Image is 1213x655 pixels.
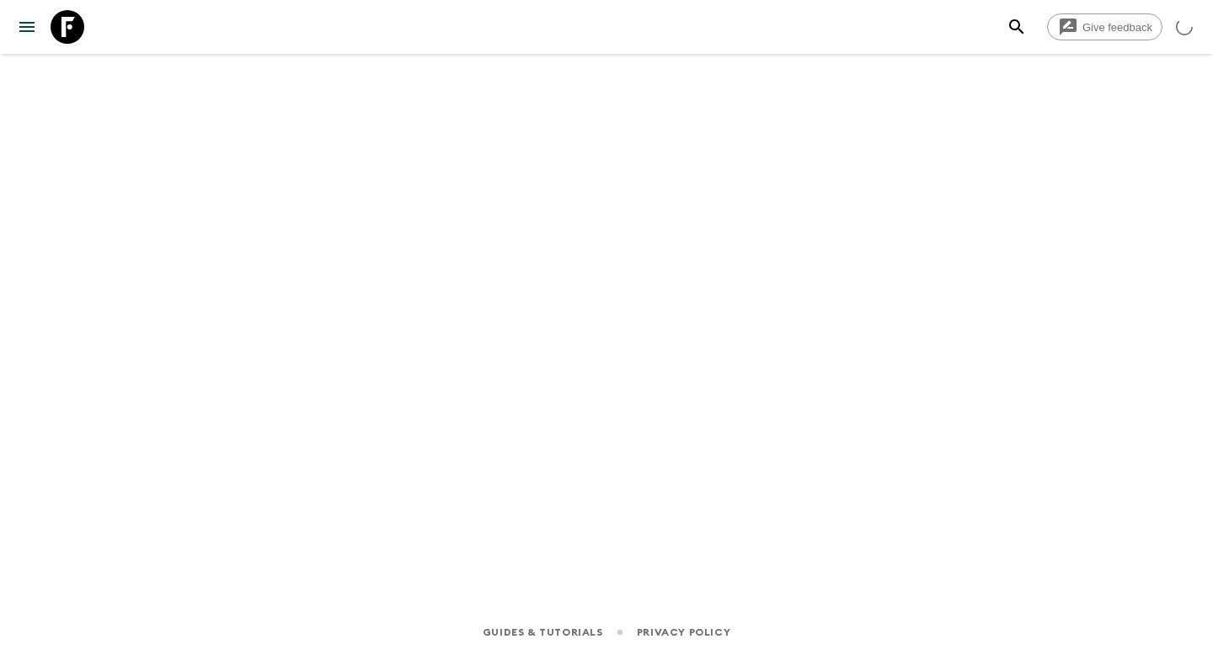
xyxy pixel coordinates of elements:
[637,623,730,642] a: Privacy Policy
[1073,21,1162,34] span: Give feedback
[1047,13,1162,40] a: Give feedback
[10,10,44,44] button: menu
[483,623,603,642] a: Guides & Tutorials
[1000,10,1034,44] button: search adventures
